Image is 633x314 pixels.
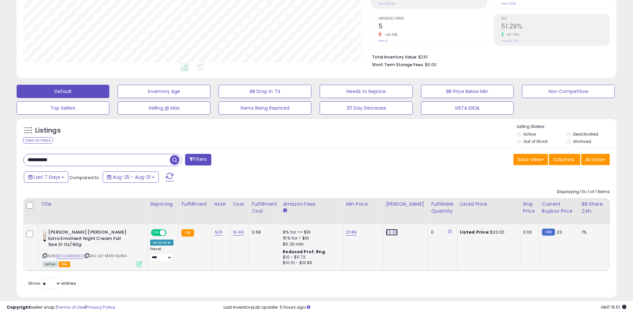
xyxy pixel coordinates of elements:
span: All listings currently available for purchase on Amazon [43,262,58,267]
button: BB Drop in 7d [219,85,311,98]
div: BB Share 24h. [582,201,606,215]
b: Total Inventory Value: [372,54,417,60]
div: Fulfillment [181,201,208,208]
button: Items Being Repriced [219,101,311,115]
div: $10 - $11.72 [283,255,338,260]
div: Min Price [346,201,380,208]
div: Listed Price [460,201,517,208]
button: Top Sellers [17,101,109,115]
button: Needs to Reprice [320,85,412,98]
small: FBA [181,229,194,237]
small: Prev: 20.70% [501,39,518,43]
div: Current Buybox Price [542,201,576,215]
b: Short Term Storage Fees: [372,62,424,67]
div: seller snap | | [7,304,115,311]
div: 0 [431,229,452,235]
div: Amazon AI [150,240,173,246]
div: Title [41,201,145,208]
h5: Listings [35,126,61,135]
div: Cost [233,201,246,208]
button: VISTA IDEAL [421,101,514,115]
li: $210 [372,52,605,60]
div: Preset: [150,247,173,262]
div: Repricing [150,201,176,208]
div: 1% [582,229,604,235]
small: FBM [542,229,555,236]
div: 8% for <= $10 [283,229,338,235]
b: Reduced Prof. Rng. [283,249,326,255]
label: Active [523,131,536,137]
button: Non Competitive [522,85,615,98]
b: [PERSON_NAME] [PERSON_NAME] Extra Emollient Night Cream Full Size 21 Oz/60g. [48,229,129,250]
a: 23.00 [386,229,398,236]
button: Actions [581,154,610,165]
a: Terms of Use [57,304,85,310]
div: Last InventoryLab Update: 5 hours ago. [224,304,626,311]
div: Ship Price [523,201,536,215]
label: Deactivated [573,131,598,137]
div: Displaying 1 to 1 of 1 items [557,189,610,195]
h2: 51.29% [501,23,609,32]
a: N/A [214,229,222,236]
div: Fulfillment Cost [252,201,277,215]
span: Ordered Items [378,17,487,21]
label: Out of Stock [523,139,548,144]
div: Fulfillable Quantity [431,201,454,215]
button: Last 7 Days [24,171,68,183]
a: 21.89 [346,229,357,236]
a: 10.49 [233,229,244,236]
button: Aug-25 - Aug-31 [103,171,159,183]
span: $0.00 [425,61,437,68]
span: Columns [553,156,574,163]
small: Amazon Fees. [283,208,287,214]
strong: Copyright [7,304,31,310]
span: ROI [501,17,609,21]
img: 31cZ06mMsHL._SL40_.jpg [43,229,47,243]
button: Selling @ Max [118,101,210,115]
label: Archived [573,139,591,144]
small: Prev: 1.00% [501,2,516,6]
p: Listing States: [517,124,616,130]
b: Listed Price: [460,229,490,235]
button: 30 Day Decrease [320,101,412,115]
span: Compared to: [69,174,100,181]
span: Last 7 Days [34,174,60,180]
small: Prev: 9 [378,39,388,43]
div: 0.00 [523,229,534,235]
button: Save View [513,154,548,165]
span: Aug-25 - Aug-31 [113,174,151,180]
div: Clear All Filters [23,137,53,144]
h2: 5 [378,23,487,32]
a: Privacy Policy [86,304,115,310]
div: Amazon Fees [283,201,340,208]
small: Prev: $19.54 [378,2,395,6]
span: FBA [59,262,70,267]
div: $0.30 min [283,241,338,247]
small: 147.78% [504,32,519,37]
button: Columns [549,154,580,165]
div: ASIN: [43,229,142,266]
div: 3.68 [252,229,275,235]
a: B07LGMDMM3 [56,253,83,259]
div: $10.01 - $10.83 [283,260,338,266]
span: Show: entries [28,280,76,286]
button: BB Price Below Min [421,85,514,98]
span: 2025-09-8 15:51 GMT [601,304,626,310]
button: Inventory Age [118,85,210,98]
span: ON [152,230,160,236]
button: Default [17,85,109,98]
button: Filters [185,154,211,165]
span: 23 [557,229,562,235]
div: $23.00 [460,229,515,235]
div: 15% for > $10 [283,235,338,241]
small: -44.44% [381,32,398,37]
div: Note [214,201,227,208]
span: OFF [165,230,176,236]
span: | SKU: AS-MSTX-B2WA [84,253,127,259]
div: [PERSON_NAME] [386,201,425,208]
